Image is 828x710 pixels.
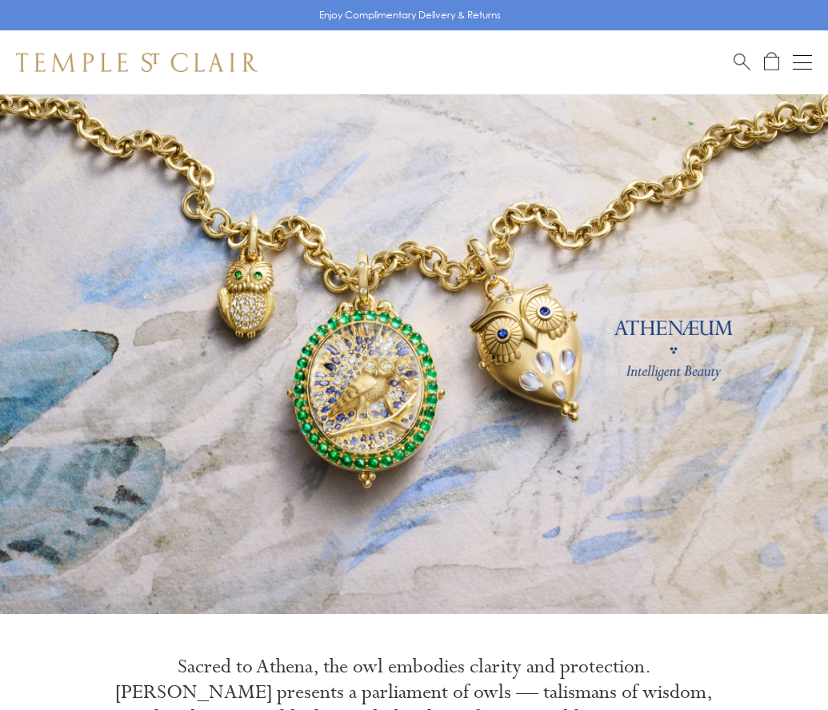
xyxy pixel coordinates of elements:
img: Temple St. Clair [16,53,258,72]
p: Enjoy Complimentary Delivery & Returns [319,7,501,23]
a: Open Shopping Bag [764,52,779,72]
a: Search [734,52,750,72]
button: Open navigation [793,53,812,72]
